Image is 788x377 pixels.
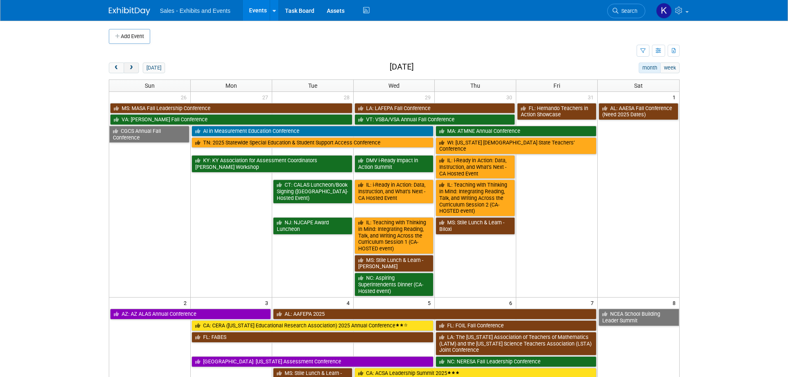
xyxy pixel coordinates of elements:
span: Search [618,8,637,14]
a: CT: CALAS Luncheon/Book Signing ([GEOGRAPHIC_DATA]-Hosted Event) [273,180,352,203]
span: 26 [180,92,190,102]
span: 2 [183,298,190,308]
button: month [639,62,661,73]
a: IL: i-Ready in Action: Data, Instruction, and What’s Next - CA Hosted Event [436,155,515,179]
a: AL: AAESA Fall Conference (Need 2025 Dates) [599,103,678,120]
h2: [DATE] [390,62,414,72]
a: IL: Teaching with Thinking in Mind: Integrating Reading, Talk, and Writing Across the Curriculum ... [436,180,515,216]
button: week [660,62,679,73]
a: FL: FABES [192,332,434,343]
span: 31 [587,92,597,102]
span: Thu [470,82,480,89]
a: KY: KY Association for Assessment Coordinators [PERSON_NAME] Workshop [192,155,352,172]
span: Sales - Exhibits and Events [160,7,230,14]
button: Add Event [109,29,150,44]
span: Wed [388,82,400,89]
a: NC: NERESA Fall Leadership Conference [436,356,596,367]
a: NC: Aspiring Superintendents Dinner (CA-Hosted event) [354,273,434,296]
span: Fri [553,82,560,89]
span: 4 [346,298,353,308]
span: Sat [634,82,643,89]
a: NJ: NJCAPE Award Luncheon [273,217,352,234]
span: 28 [343,92,353,102]
a: FL: FOIL Fall Conference [436,320,596,331]
a: CGCS Annual Fall Conference [109,126,189,143]
a: AL: AAFEPA 2025 [273,309,596,319]
a: VA: [PERSON_NAME] Fall Conference [110,114,352,125]
a: MA: ATMNE Annual Conference [436,126,596,137]
a: MS: MASA Fall Leadership Conference [110,103,352,114]
a: FL: Hernando Teachers in Action Showcase [517,103,596,120]
button: [DATE] [143,62,165,73]
span: 7 [590,298,597,308]
a: NCEA School Building Leader Summit [599,309,679,326]
button: next [124,62,139,73]
span: 1 [672,92,679,102]
span: 30 [505,92,516,102]
a: WI: [US_STATE] [DEMOGRAPHIC_DATA] State Teachers’ Conference [436,137,596,154]
a: IL: i-Ready in Action: Data, Instruction, and What’s Next - CA Hosted Event [354,180,434,203]
a: LA: The [US_STATE] Association of Teachers of Mathematics (LATM) and the [US_STATE] Science Teach... [436,332,596,355]
a: DMV i-Ready Impact in Action Summit [354,155,434,172]
button: prev [109,62,124,73]
span: 6 [508,298,516,308]
a: TN: 2025 Statewide Special Education & Student Support Access Conference [192,137,434,148]
span: 3 [264,298,272,308]
span: 5 [427,298,434,308]
a: AZ: AZ ALAS Annual Conference [110,309,271,319]
a: MS: Stile Lunch & Learn - Biloxi [436,217,515,234]
a: LA: LAFEPA Fall Conference [354,103,515,114]
img: ExhibitDay [109,7,150,15]
span: Tue [308,82,317,89]
a: [GEOGRAPHIC_DATA]: [US_STATE] Assessment Conference [192,356,434,367]
a: IL: Teaching with Thinking in Mind: Integrating Reading, Talk, and Writing Across the Curriculum ... [354,217,434,254]
a: AI in Measurement Education Conference [192,126,434,137]
span: 29 [424,92,434,102]
a: Search [607,4,645,18]
a: CA: CERA ([US_STATE] Educational Research Association) 2025 Annual Conference [192,320,434,331]
span: Sun [145,82,155,89]
a: MS: Stile Lunch & Learn - [PERSON_NAME] [354,255,434,272]
span: 27 [261,92,272,102]
span: 8 [672,298,679,308]
img: Kara Haven [656,3,672,19]
span: Mon [225,82,237,89]
a: VT: VSBA/VSA Annual Fall Conference [354,114,515,125]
